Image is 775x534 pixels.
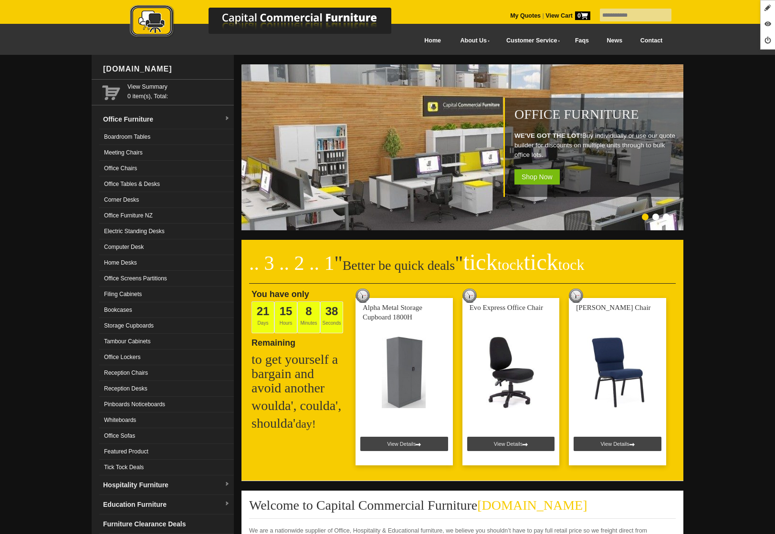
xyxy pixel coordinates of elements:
a: Office Chairs [99,161,234,176]
a: Home Desks [99,255,234,271]
a: Customer Service [496,30,566,51]
span: Hours [274,301,297,333]
span: 38 [325,305,338,318]
span: day! [295,418,316,430]
a: Storage Cupboards [99,318,234,334]
a: Tick Tock Deals [99,460,234,475]
span: 8 [305,305,312,318]
a: Office Furniture WE'VE GOT THE LOT!Buy individually or use our quote builder for discounts on mul... [241,225,685,232]
a: Bookcases [99,302,234,318]
a: Filing Cabinets [99,287,234,302]
h2: to get yourself a bargain and avoid another [251,352,347,395]
span: " [455,252,584,274]
img: dropdown [224,482,230,487]
h2: Welcome to Capital Commercial Furniture [249,498,676,519]
img: tick tock deal clock [356,288,370,303]
h1: Office Furniture [514,107,679,122]
span: 15 [280,305,293,318]
a: Contact [631,30,671,51]
span: tock [497,256,524,273]
a: Office Furniture NZ [99,208,234,224]
li: Page dot 1 [642,214,649,220]
span: .. 3 .. 2 .. 1 [249,252,335,274]
img: tick tock deal clock [569,288,583,303]
h2: Better be quick deals [249,255,676,284]
span: tick tick [463,249,584,275]
div: [DOMAIN_NAME] [99,55,234,83]
img: dropdown [224,116,230,122]
a: Furniture Clearance Deals [99,514,234,534]
a: Office Lockers [99,349,234,365]
h2: shoulda' [251,416,347,431]
a: Faqs [566,30,598,51]
span: Remaining [251,334,295,348]
a: My Quotes [510,12,541,19]
a: Office Tables & Desks [99,176,234,192]
a: Capital Commercial Furniture Logo [104,5,438,42]
span: Days [251,301,274,333]
span: 0 item(s), Total: [127,82,230,100]
a: About Us [450,30,496,51]
span: [DOMAIN_NAME] [477,498,587,513]
a: Featured Product [99,444,234,460]
a: Whiteboards [99,412,234,428]
strong: View Cart [545,12,590,19]
strong: WE'VE GOT THE LOT! [514,132,582,139]
a: View Cart0 [544,12,590,19]
a: Hospitality Furnituredropdown [99,475,234,495]
span: 0 [575,11,590,20]
a: Meeting Chairs [99,145,234,161]
span: 21 [257,305,270,318]
span: tock [558,256,584,273]
span: " [335,252,343,274]
a: Pinboards Noticeboards [99,397,234,412]
a: View Summary [127,82,230,92]
a: Office Sofas [99,428,234,444]
a: Tambour Cabinets [99,334,234,349]
span: Shop Now [514,169,560,185]
p: Buy individually or use our quote builder for discounts on multiple units through to bulk office ... [514,131,679,160]
img: tick tock deal clock [462,288,477,303]
a: Computer Desk [99,239,234,255]
a: Corner Desks [99,192,234,208]
span: Minutes [297,301,320,333]
li: Page dot 2 [652,214,659,220]
a: Boardroom Tables [99,129,234,145]
a: Education Furnituredropdown [99,495,234,514]
li: Page dot 3 [663,214,670,220]
a: News [598,30,631,51]
span: You have only [251,289,309,299]
img: Capital Commercial Furniture Logo [104,5,438,40]
a: Reception Desks [99,381,234,397]
span: Seconds [320,301,343,333]
a: Office Screens Partitions [99,271,234,287]
a: Electric Standing Desks [99,224,234,239]
img: dropdown [224,501,230,507]
img: Office Furniture [241,64,685,230]
a: Reception Chairs [99,365,234,381]
h2: woulda', coulda', [251,399,347,413]
a: Office Furnituredropdown [99,110,234,129]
